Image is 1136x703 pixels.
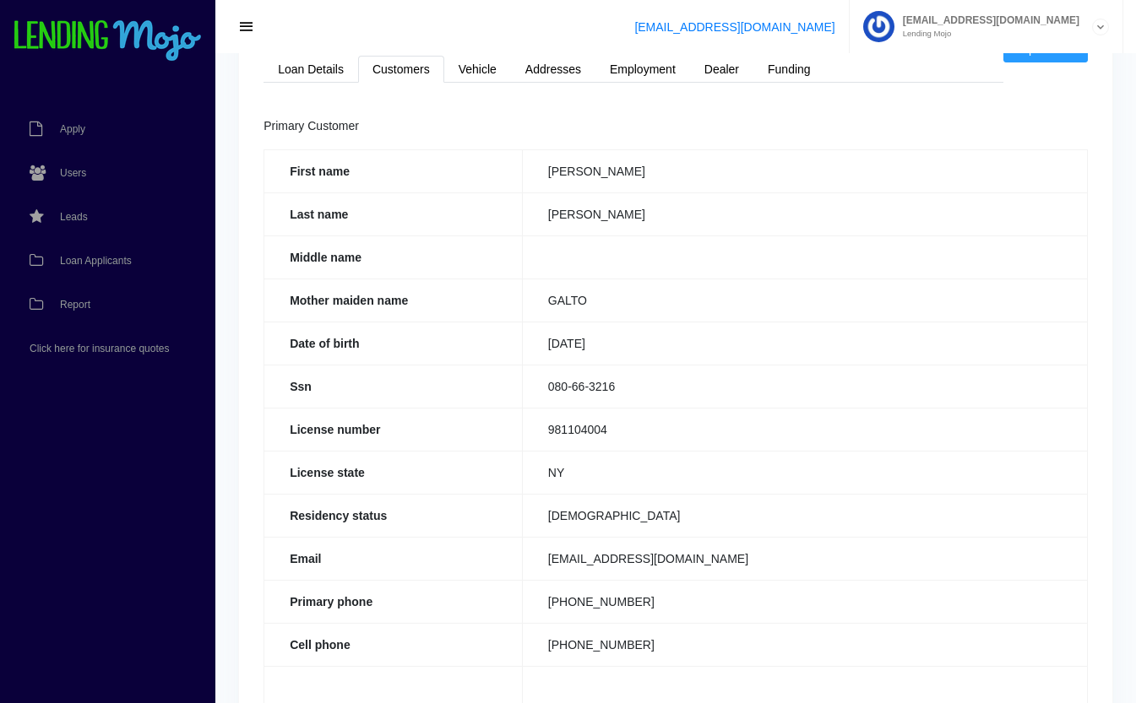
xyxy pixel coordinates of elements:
[264,149,523,192] th: First name
[30,343,169,354] span: Click here for insurance quotes
[264,322,523,365] th: Date of birth
[511,56,595,83] a: Addresses
[522,494,1087,537] td: [DEMOGRAPHIC_DATA]
[753,56,825,83] a: Funding
[522,537,1087,580] td: [EMAIL_ADDRESS][DOMAIN_NAME]
[522,278,1087,322] td: GALTO
[264,580,523,623] th: Primary phone
[264,56,358,83] a: Loan Details
[522,322,1087,365] td: [DATE]
[60,256,132,266] span: Loan Applicants
[13,20,203,62] img: logo-small.png
[264,278,523,322] th: Mother maiden name
[522,192,1087,235] td: [PERSON_NAME]
[60,168,86,178] span: Users
[60,300,90,310] span: Report
[264,537,523,580] th: Email
[634,20,834,34] a: [EMAIL_ADDRESS][DOMAIN_NAME]
[264,494,523,537] th: Residency status
[264,451,523,494] th: License state
[522,408,1087,451] td: 981104004
[863,11,894,42] img: Profile image
[264,408,523,451] th: License number
[522,623,1087,666] td: [PHONE_NUMBER]
[894,30,1079,38] small: Lending Mojo
[894,15,1079,25] span: [EMAIL_ADDRESS][DOMAIN_NAME]
[264,365,523,408] th: Ssn
[60,212,88,222] span: Leads
[690,56,753,83] a: Dealer
[595,56,690,83] a: Employment
[264,623,523,666] th: Cell phone
[522,451,1087,494] td: NY
[264,235,523,278] th: Middle name
[264,192,523,235] th: Last name
[522,149,1087,192] td: [PERSON_NAME]
[264,116,1088,137] div: Primary Customer
[444,56,511,83] a: Vehicle
[522,580,1087,623] td: [PHONE_NUMBER]
[358,56,444,83] a: Customers
[60,124,85,134] span: Apply
[522,365,1087,408] td: 080-66-3216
